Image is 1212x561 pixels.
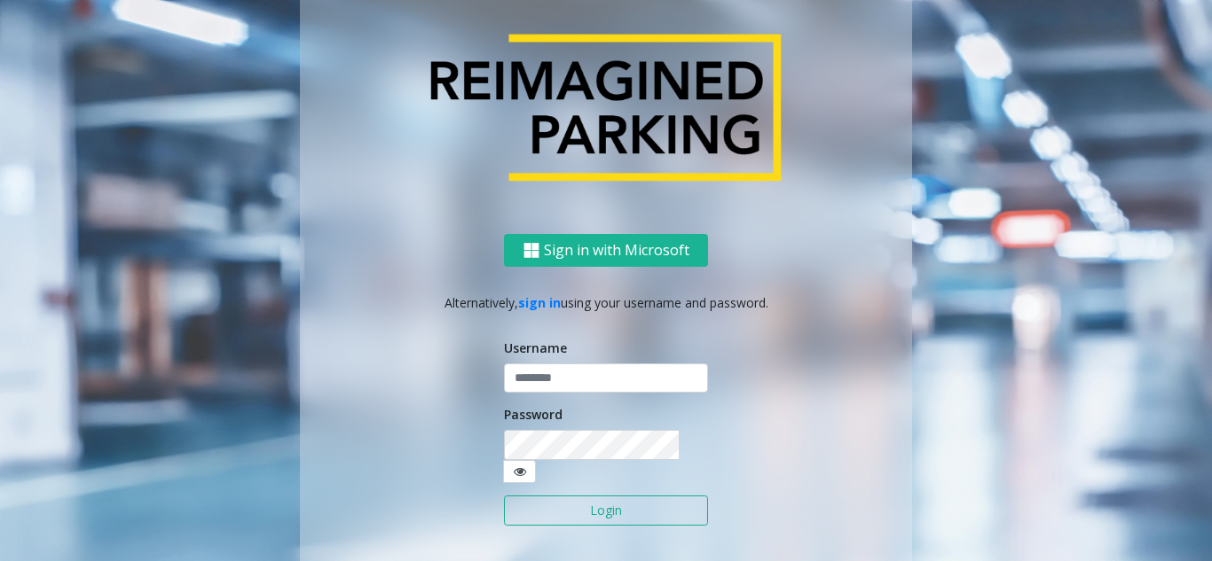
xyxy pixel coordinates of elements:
[504,405,563,424] label: Password
[518,294,561,311] a: sign in
[504,339,567,357] label: Username
[318,293,894,312] p: Alternatively, using your username and password.
[504,495,708,526] button: Login
[504,234,708,267] button: Sign in with Microsoft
